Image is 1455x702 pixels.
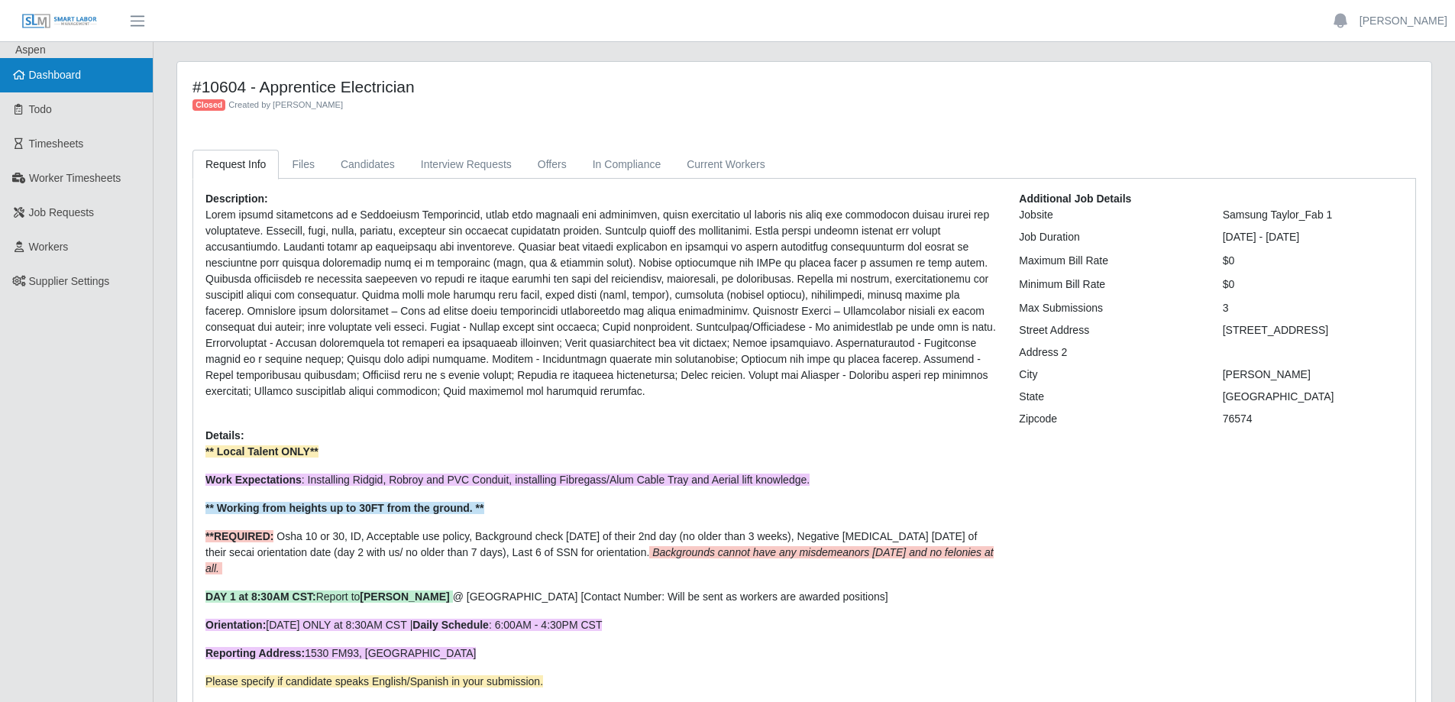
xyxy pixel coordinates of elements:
span: Supplier Settings [29,275,110,287]
div: Address 2 [1007,345,1211,361]
strong: Reporting Address: [205,647,305,659]
p: @ [GEOGRAPHIC_DATA] [Contact Number: Will be sent as workers are awarded positions] [205,589,996,605]
span: Please specify if candidate speaks English/Spanish in your submission. [205,675,543,687]
div: City [1007,367,1211,383]
div: [STREET_ADDRESS] [1211,322,1415,338]
strong: ** Working from heights up to 30FT from the ground. ** [205,502,484,514]
img: SLM Logo [21,13,98,30]
span: Dashboard [29,69,82,81]
div: Samsung Taylor_Fab 1 [1211,207,1415,223]
span: Report to [205,590,453,603]
h4: #10604 - Apprentice Electrician [192,77,1104,96]
div: 3 [1211,300,1415,316]
strong: **REQUIRED: [205,530,273,542]
div: Max Submissions [1007,300,1211,316]
strong: Work Expectations [205,474,302,486]
a: Candidates [328,150,408,180]
em: Backgrounds cannot have any misdemeanors [DATE] and no felonies at all. [205,546,994,574]
div: State [1007,389,1211,405]
span: Job Requests [29,206,95,218]
strong: ** Local Talent ONLY** [205,445,318,458]
span: Osha 10 or 30, ID, Acceptable use policy, Background check [DATE] of their 2nd day (no older than... [205,530,994,574]
div: Street Address [1007,322,1211,338]
span: Worker Timesheets [29,172,121,184]
b: Description: [205,192,268,205]
span: Closed [192,99,225,112]
span: Aspen [15,44,46,56]
span: [DATE] ONLY at 8:30AM CST | : 6:00AM - 4:30PM CST [205,619,602,631]
span: Timesheets [29,137,84,150]
b: Additional Job Details [1019,192,1131,205]
div: [DATE] - [DATE] [1211,229,1415,245]
div: Zipcode [1007,411,1211,427]
strong: Daily Schedule [412,619,489,631]
strong: [PERSON_NAME] [360,590,449,603]
span: Created by [PERSON_NAME] [228,100,343,109]
div: $0 [1211,253,1415,269]
div: Jobsite [1007,207,1211,223]
b: Details: [205,429,244,442]
a: Offers [525,150,580,180]
strong: DAY 1 at 8:30AM CST: [205,590,316,603]
a: [PERSON_NAME] [1360,13,1447,29]
a: Interview Requests [408,150,525,180]
span: Workers [29,241,69,253]
div: Maximum Bill Rate [1007,253,1211,269]
a: In Compliance [580,150,674,180]
div: $0 [1211,277,1415,293]
span: : Installing Ridgid, Robroy and PVC Conduit, installing Fibregass/Alum Cable Tray and Aerial lift... [205,474,810,486]
div: 76574 [1211,411,1415,427]
p: Lorem ipsumd sitametcons ad e Seddoeiusm Temporincid, utlab etdo magnaali eni adminimven, quisn e... [205,207,996,400]
a: Current Workers [674,150,778,180]
div: Job Duration [1007,229,1211,245]
span: Todo [29,103,52,115]
a: Files [279,150,328,180]
span: 1530 FM93, [GEOGRAPHIC_DATA] [205,647,476,659]
a: Request Info [192,150,279,180]
div: [PERSON_NAME] [1211,367,1415,383]
div: Minimum Bill Rate [1007,277,1211,293]
div: [GEOGRAPHIC_DATA] [1211,389,1415,405]
strong: Orientation: [205,619,266,631]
